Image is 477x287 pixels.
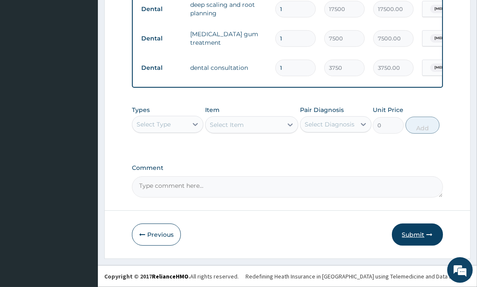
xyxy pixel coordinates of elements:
button: Add [406,117,440,134]
div: Select Diagnosis [305,120,354,129]
span: [MEDICAL_DATA] [430,5,470,13]
span: We're online! [49,88,117,174]
label: Pair Diagnosis [300,106,344,114]
div: Select Type [137,120,171,129]
footer: All rights reserved. [98,265,477,287]
span: [MEDICAL_DATA] [430,34,470,43]
div: Minimize live chat window [140,4,160,25]
button: Submit [392,224,443,246]
button: Previous [132,224,181,246]
strong: Copyright © 2017 . [104,273,190,280]
span: [MEDICAL_DATA] [430,63,470,72]
td: Dental [137,1,186,17]
div: Chat with us now [44,48,143,59]
label: Item [205,106,220,114]
textarea: Type your message and hit 'Enter' [4,194,162,224]
a: RelianceHMO [152,273,189,280]
td: Dental [137,31,186,46]
label: Unit Price [373,106,403,114]
div: Redefining Heath Insurance in [GEOGRAPHIC_DATA] using Telemedicine and Data Science! [246,272,471,281]
img: d_794563401_company_1708531726252_794563401 [16,43,34,64]
label: Types [132,106,150,114]
label: Comment [132,164,443,172]
td: Dental [137,60,186,76]
td: dental consultation [186,59,271,76]
td: [MEDICAL_DATA] gum treatment [186,26,271,51]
